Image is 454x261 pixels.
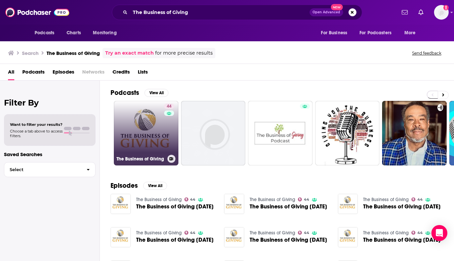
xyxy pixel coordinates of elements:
[4,167,81,172] span: Select
[316,27,355,39] button: open menu
[144,89,168,97] button: View All
[35,28,54,38] span: Podcasts
[136,204,214,209] a: The Business of Giving 7-30-17
[417,198,423,201] span: 44
[136,204,214,209] span: The Business of Giving [DATE]
[298,197,309,201] a: 44
[431,225,447,241] div: Open Intercom Messenger
[10,122,63,127] span: Want to filter your results?
[62,27,85,39] a: Charts
[82,67,105,80] span: Networks
[93,28,116,38] span: Monitoring
[167,103,171,110] span: 44
[112,5,362,20] div: Search podcasts, credits, & more...
[130,7,310,18] input: Search podcasts, credits, & more...
[164,104,174,109] a: 44
[88,27,125,39] button: open menu
[224,194,244,214] img: The Business of Giving 7-16-17
[250,204,327,209] a: The Business of Giving 7-16-17
[363,237,441,243] span: The Business of Giving [DATE]
[313,11,340,14] span: Open Advanced
[399,7,410,18] a: Show notifications dropdown
[190,198,195,201] span: 44
[250,230,295,236] a: The Business of Giving
[416,7,426,18] a: Show notifications dropdown
[411,231,423,235] a: 44
[4,162,96,177] button: Select
[338,194,358,214] img: The Business of Giving 5-7-17
[114,101,178,165] a: 44The Business of Giving
[105,49,154,57] a: Try an exact match
[184,231,196,235] a: 44
[363,230,409,236] a: The Business of Giving
[10,129,63,138] span: Choose a tab above to access filters.
[411,197,423,201] a: 44
[400,27,424,39] button: open menu
[47,50,100,56] h3: The Business of Giving
[4,151,96,157] p: Saved Searches
[331,4,343,10] span: New
[355,27,401,39] button: open menu
[417,231,423,234] span: 44
[22,50,39,56] h3: Search
[5,6,69,19] img: Podchaser - Follow, Share and Rate Podcasts
[443,5,449,10] svg: Add a profile image
[410,50,443,56] button: Send feedback
[363,204,441,209] a: The Business of Giving 5-7-17
[111,181,138,190] h2: Episodes
[338,227,358,247] img: The Business of Giving 5-28-17
[111,194,131,214] img: The Business of Giving 7-30-17
[434,5,449,20] button: Show profile menu
[250,197,295,202] a: The Business of Giving
[363,197,409,202] a: The Business of Giving
[30,27,63,39] button: open menu
[111,227,131,247] img: The Business of Giving 4-30-17
[138,67,148,80] a: Lists
[184,197,196,201] a: 44
[298,231,309,235] a: 44
[136,230,182,236] a: The Business of Giving
[190,231,195,234] span: 44
[67,28,81,38] span: Charts
[321,28,347,38] span: For Business
[113,67,130,80] a: Credits
[111,89,168,97] a: PodcastsView All
[155,49,213,57] span: for more precise results
[136,237,214,243] span: The Business of Giving [DATE]
[143,182,167,190] button: View All
[53,67,74,80] a: Episodes
[304,198,309,201] span: 44
[304,231,309,234] span: 44
[250,237,327,243] span: The Business of Giving [DATE]
[136,237,214,243] a: The Business of Giving 4-30-17
[363,237,441,243] a: The Business of Giving 5-28-17
[136,197,182,202] a: The Business of Giving
[310,8,343,16] button: Open AdvancedNew
[250,237,327,243] a: The Business of Giving 5-14-17
[434,5,449,20] span: Logged in as megcassidy
[111,89,139,97] h2: Podcasts
[404,28,416,38] span: More
[22,67,45,80] a: Podcasts
[111,181,167,190] a: EpisodesView All
[116,156,165,162] h3: The Business of Giving
[363,204,441,209] span: The Business of Giving [DATE]
[224,227,244,247] img: The Business of Giving 5-14-17
[359,28,391,38] span: For Podcasters
[8,67,14,80] a: All
[250,204,327,209] span: The Business of Giving [DATE]
[4,98,96,108] h2: Filter By
[434,5,449,20] img: User Profile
